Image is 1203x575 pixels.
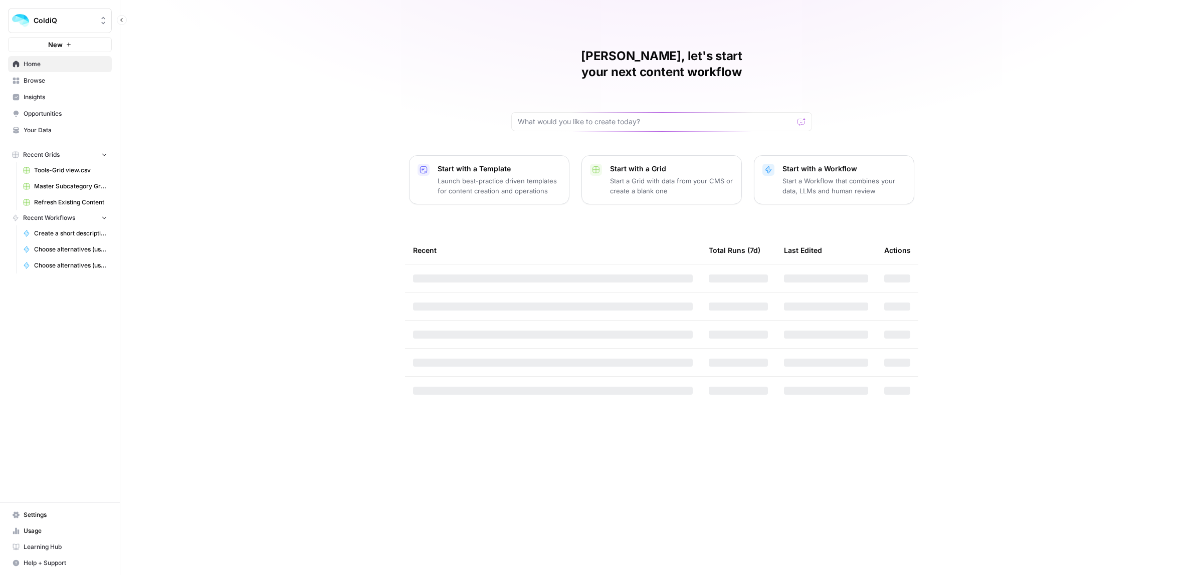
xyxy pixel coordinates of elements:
a: Your Data [8,122,112,138]
a: Master Subcategory Grid View (1).csv [19,178,112,194]
a: Usage [8,523,112,539]
button: Workspace: ColdiQ [8,8,112,33]
span: Refresh Existing Content [34,198,107,207]
div: Actions [884,236,911,264]
a: Learning Hub [8,539,112,555]
p: Start with a Template [438,164,561,174]
a: Browse [8,73,112,89]
a: Refresh Existing Content [19,194,112,210]
span: Recent Workflows [23,213,75,222]
span: Tools-Grid view.csv [34,166,107,175]
span: ColdiQ [34,16,94,26]
span: Browse [24,76,107,85]
a: Create a short description [19,225,112,241]
input: What would you like to create today? [518,117,793,127]
span: Choose alternatives (using LLM & DiscoLike) V2 [34,245,107,254]
span: Learning Hub [24,542,107,551]
span: Master Subcategory Grid View (1).csv [34,182,107,191]
a: Tools-Grid view.csv [19,162,112,178]
button: Recent Workflows [8,210,112,225]
p: Start a Workflow that combines your data, LLMs and human review [782,176,906,196]
p: Start with a Workflow [782,164,906,174]
span: Recent Grids [23,150,60,159]
h1: [PERSON_NAME], let's start your next content workflow [511,48,812,80]
a: Choose alternatives (using Discolike) [19,257,112,273]
button: Help + Support [8,555,112,571]
a: Opportunities [8,106,112,122]
p: Start a Grid with data from your CMS or create a blank one [610,176,733,196]
span: Help + Support [24,558,107,567]
span: Settings [24,510,107,519]
a: Home [8,56,112,72]
div: Recent [413,236,693,264]
span: Home [24,60,107,69]
span: New [48,40,63,50]
p: Start with a Grid [610,164,733,174]
button: Start with a TemplateLaunch best-practice driven templates for content creation and operations [409,155,569,204]
a: Choose alternatives (using LLM & DiscoLike) V2 [19,241,112,257]
a: Insights [8,89,112,105]
p: Launch best-practice driven templates for content creation and operations [438,176,561,196]
button: New [8,37,112,52]
button: Start with a GridStart a Grid with data from your CMS or create a blank one [581,155,742,204]
span: Insights [24,93,107,102]
div: Last Edited [784,236,822,264]
span: Your Data [24,126,107,135]
span: Usage [24,526,107,535]
span: Opportunities [24,109,107,118]
span: Create a short description [34,229,107,238]
button: Start with a WorkflowStart a Workflow that combines your data, LLMs and human review [754,155,914,204]
span: Choose alternatives (using Discolike) [34,261,107,270]
a: Settings [8,507,112,523]
img: ColdiQ Logo [12,12,30,30]
div: Total Runs (7d) [709,236,760,264]
button: Recent Grids [8,147,112,162]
